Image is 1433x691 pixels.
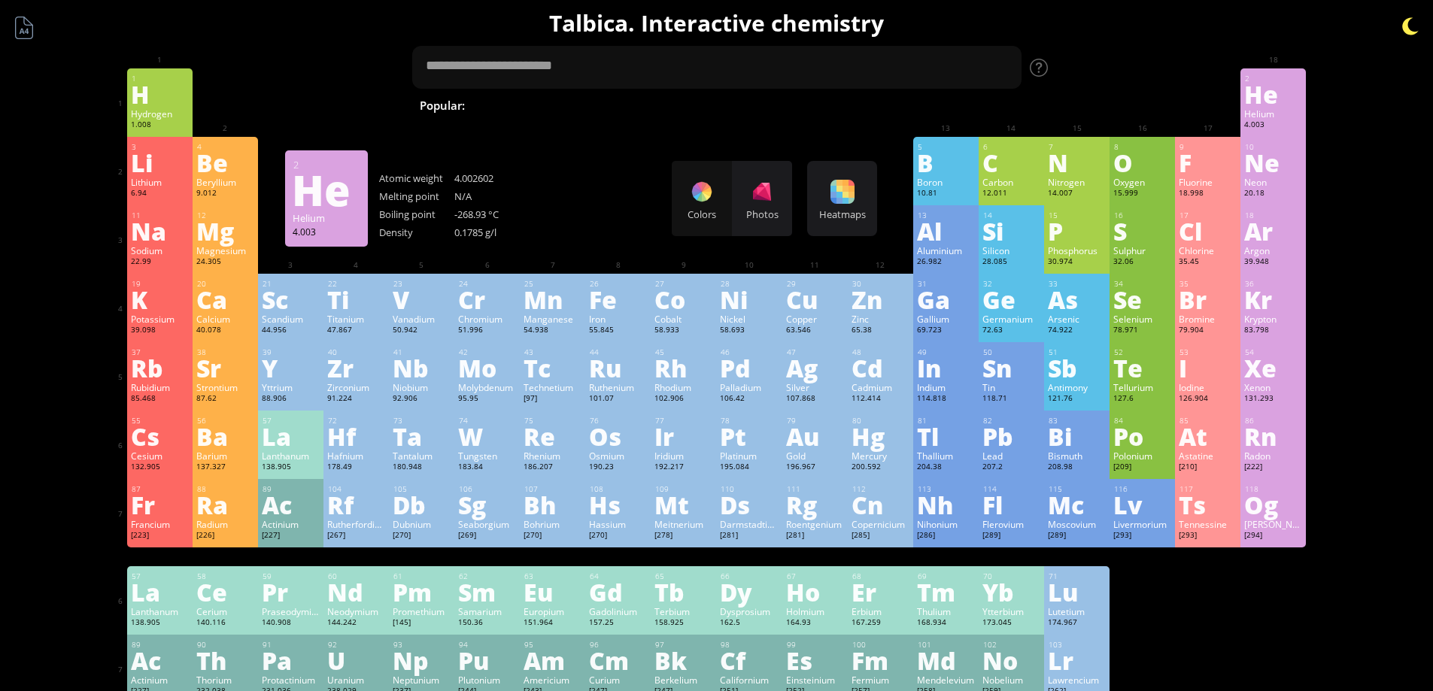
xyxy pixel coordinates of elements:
[1245,142,1302,152] div: 10
[459,416,516,426] div: 74
[852,424,909,448] div: Hg
[459,279,516,289] div: 24
[1179,424,1237,448] div: At
[589,356,647,380] div: Ru
[293,226,360,238] div: 4.003
[721,279,778,289] div: 28
[196,219,254,243] div: Mg
[1179,416,1237,426] div: 85
[786,287,844,311] div: Cu
[132,279,189,289] div: 19
[917,188,975,200] div: 10.81
[721,416,778,426] div: 78
[590,347,647,357] div: 44
[589,393,647,405] div: 101.07
[1113,219,1171,243] div: S
[524,313,581,325] div: Manganese
[131,256,189,268] div: 22.99
[458,393,516,405] div: 95.95
[917,450,975,462] div: Thallium
[982,244,1040,256] div: Silicon
[917,244,975,256] div: Aluminium
[654,381,712,393] div: Rhodium
[393,347,451,357] div: 41
[983,416,1040,426] div: 82
[458,381,516,393] div: Molybdenum
[1245,347,1302,357] div: 54
[786,325,844,337] div: 63.546
[327,381,385,393] div: Zirconium
[1048,176,1106,188] div: Nitrogen
[131,313,189,325] div: Potassium
[131,188,189,200] div: 6.94
[589,381,647,393] div: Ruthenium
[1048,356,1106,380] div: Sb
[917,393,975,405] div: 114.818
[262,313,320,325] div: Scandium
[1244,150,1302,174] div: Ne
[293,211,360,225] div: Helium
[132,142,189,152] div: 3
[1179,356,1237,380] div: I
[196,313,254,325] div: Calcium
[1048,450,1106,462] div: Bismuth
[379,208,454,221] div: Boiling point
[852,287,909,311] div: Zn
[131,393,189,405] div: 85.468
[393,381,451,393] div: Niobium
[393,279,451,289] div: 23
[524,424,581,448] div: Re
[197,347,254,357] div: 38
[132,211,189,220] div: 11
[721,347,778,357] div: 46
[787,416,844,426] div: 79
[454,171,530,185] div: 4.002602
[786,96,881,114] span: H SO + NaOH
[393,450,451,462] div: Tantalum
[1245,279,1302,289] div: 36
[327,393,385,405] div: 91.224
[787,279,844,289] div: 29
[918,416,975,426] div: 81
[917,424,975,448] div: Tl
[589,450,647,462] div: Osmium
[786,424,844,448] div: Au
[379,226,454,239] div: Density
[262,424,320,448] div: La
[685,96,738,114] span: H SO
[196,393,254,405] div: 87.62
[1114,279,1171,289] div: 34
[393,287,451,311] div: V
[454,189,530,203] div: N/A
[458,424,516,448] div: W
[1113,256,1171,268] div: 32.06
[458,325,516,337] div: 51.996
[1048,256,1106,268] div: 30.974
[197,142,254,152] div: 4
[786,450,844,462] div: Gold
[654,450,712,462] div: Iridium
[1048,424,1106,448] div: Bi
[327,356,385,380] div: Zr
[852,325,909,337] div: 65.38
[458,287,516,311] div: Cr
[131,381,189,393] div: Rubidium
[983,279,1040,289] div: 32
[655,105,660,115] sub: 2
[1244,325,1302,337] div: 83.798
[292,177,360,202] div: He
[918,279,975,289] div: 31
[1048,150,1106,174] div: N
[1244,424,1302,448] div: Rn
[852,393,909,405] div: 112.414
[983,347,1040,357] div: 50
[293,158,360,171] div: 2
[131,150,189,174] div: Li
[581,96,632,114] span: Water
[524,287,581,311] div: Mn
[720,313,778,325] div: Nickel
[655,347,712,357] div: 45
[1244,356,1302,380] div: Xe
[327,313,385,325] div: Titanium
[1245,416,1302,426] div: 86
